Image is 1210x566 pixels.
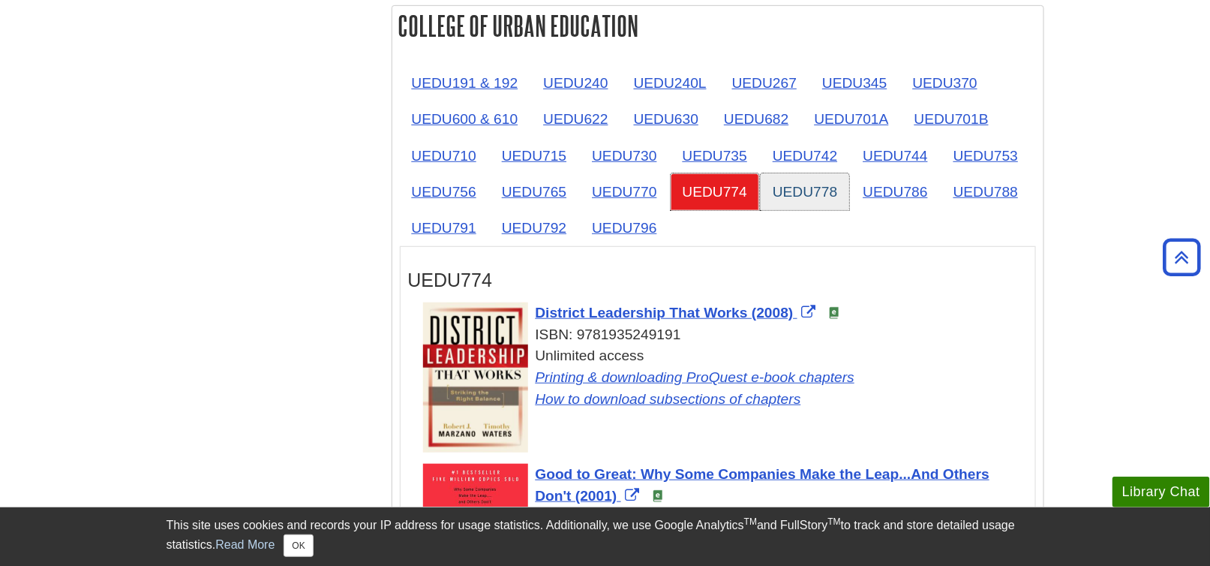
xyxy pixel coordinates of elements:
a: UEDU786 [851,173,939,210]
a: UEDU600 & 610 [400,101,530,137]
a: UEDU622 [531,101,620,137]
button: Library Chat [1112,477,1210,507]
sup: TM [828,516,841,527]
a: Back to Top [1158,247,1206,267]
a: UEDU774 [671,173,759,210]
a: UEDU744 [851,137,939,174]
a: UEDU267 [720,65,809,101]
a: UEDU753 [941,137,1030,174]
img: e-Book [828,307,840,319]
a: UEDU715 [490,137,578,174]
div: Unlimited access [423,345,1028,410]
a: UEDU370 [901,65,989,101]
a: UEDU796 [580,209,668,246]
a: UEDU792 [490,209,578,246]
h2: College of Urban Education [392,6,1043,46]
h3: UEDU774 [408,269,1028,291]
a: UEDU240L [622,65,719,101]
a: UEDU682 [712,101,800,137]
a: UEDU701B [902,101,1001,137]
a: Link opens in new window [536,369,855,385]
a: UEDU701A [803,101,901,137]
a: UEDU791 [400,209,488,246]
a: Link opens in new window [536,305,819,321]
a: UEDU240 [531,65,620,101]
span: Good to Great: Why Some Companies Make the Leap...And Others Don't (2001) [536,466,990,504]
div: ISBN: 9781935249191 [423,324,1028,346]
a: UEDU770 [580,173,668,210]
a: UEDU742 [761,137,849,174]
sup: TM [744,516,757,527]
a: UEDU345 [810,65,899,101]
a: Link opens in new window [536,466,990,504]
a: UEDU191 & 192 [400,65,530,101]
button: Close [284,534,313,557]
a: UEDU735 [671,137,759,174]
span: District Leadership That Works (2008) [536,305,794,321]
img: e-Book [652,490,664,502]
div: This site uses cookies and records your IP address for usage statistics. Additionally, we use Goo... [167,516,1044,557]
img: Cover Art [423,303,528,453]
a: UEDU778 [761,173,849,210]
a: UEDU710 [400,137,488,174]
a: UEDU730 [580,137,668,174]
a: Read More [215,538,275,551]
a: UEDU788 [941,173,1030,210]
a: UEDU756 [400,173,488,210]
a: Link opens in new window [536,391,801,407]
a: UEDU765 [490,173,578,210]
a: UEDU630 [622,101,710,137]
